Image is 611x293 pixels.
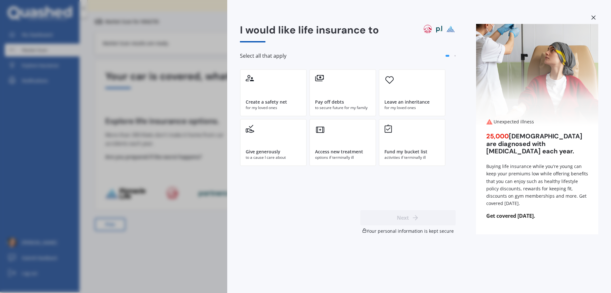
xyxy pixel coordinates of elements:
img: Unexpected illness [476,24,598,126]
span: Select all that apply [240,53,286,59]
div: for my loved ones [384,105,440,111]
img: aia logo [423,24,433,34]
div: options if terminally ill [315,155,370,160]
span: Get covered [DATE]. [476,213,598,219]
div: Leave an inheritance [384,99,430,105]
div: Pay off debts [315,99,344,105]
span: 25,000 [486,132,509,140]
div: to a cause I care about [246,155,301,160]
div: Give generously [246,149,280,155]
div: [DEMOGRAPHIC_DATA] are diagnosed with [MEDICAL_DATA] each year. [486,133,588,155]
div: Buying life insurance while you're young can keep your premiums low while offering benefits that ... [486,163,588,207]
div: Unexpected illness [486,119,588,125]
div: Fund my bucket list [384,149,427,155]
img: partners life logo [434,24,444,34]
div: for my loved ones [246,105,301,111]
span: I would like life insurance to [240,23,379,37]
div: Access new treatment [315,149,363,155]
div: to secure future for my family [315,105,370,111]
div: activities if terminally ill [384,155,440,160]
button: Next [360,210,456,225]
div: Your personal information is kept secure [360,228,456,234]
img: pinnacle life logo [446,24,456,34]
div: Create a safety net [246,99,287,105]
